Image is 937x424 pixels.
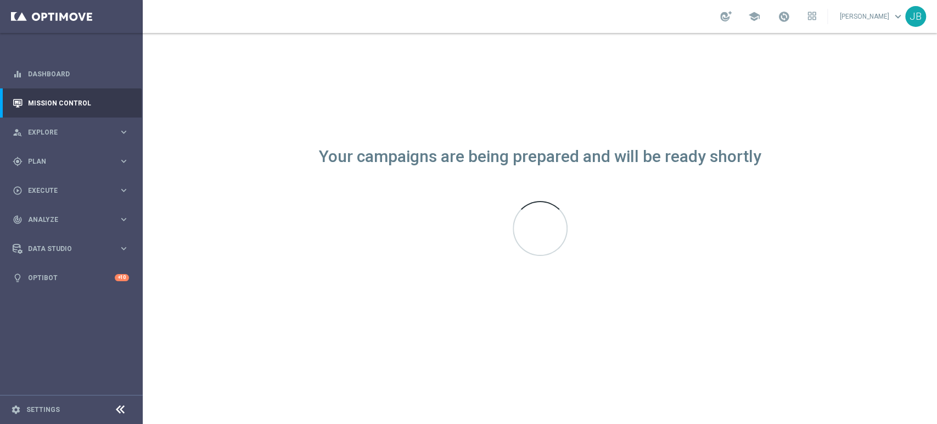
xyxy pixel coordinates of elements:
i: keyboard_arrow_right [119,243,129,254]
button: equalizer Dashboard [12,70,130,79]
span: Explore [28,129,119,136]
i: gps_fixed [13,157,23,166]
button: gps_fixed Plan keyboard_arrow_right [12,157,130,166]
span: Analyze [28,216,119,223]
button: Data Studio keyboard_arrow_right [12,244,130,253]
i: keyboard_arrow_right [119,185,129,196]
div: JB [905,6,926,27]
i: equalizer [13,69,23,79]
div: Execute [13,186,119,196]
div: Data Studio [13,244,119,254]
button: Mission Control [12,99,130,108]
i: keyboard_arrow_right [119,127,129,137]
div: Explore [13,127,119,137]
i: settings [11,405,21,415]
span: keyboard_arrow_down [892,10,904,23]
button: track_changes Analyze keyboard_arrow_right [12,215,130,224]
div: +10 [115,274,129,281]
div: Your campaigns are being prepared and will be ready shortly [319,152,761,161]
div: Plan [13,157,119,166]
span: Execute [28,187,119,194]
div: Mission Control [13,88,129,118]
div: Analyze [13,215,119,225]
button: play_circle_outline Execute keyboard_arrow_right [12,186,130,195]
a: [PERSON_NAME]keyboard_arrow_down [839,8,905,25]
a: Settings [26,406,60,413]
i: track_changes [13,215,23,225]
a: Dashboard [28,59,129,88]
span: school [748,10,760,23]
i: play_circle_outline [13,186,23,196]
i: keyboard_arrow_right [119,156,129,166]
i: lightbulb [13,273,23,283]
span: Data Studio [28,246,119,252]
div: Optibot [13,263,129,292]
button: person_search Explore keyboard_arrow_right [12,128,130,137]
button: lightbulb Optibot +10 [12,274,130,282]
span: Plan [28,158,119,165]
i: keyboard_arrow_right [119,214,129,225]
i: person_search [13,127,23,137]
a: Mission Control [28,88,129,118]
div: Dashboard [13,59,129,88]
a: Optibot [28,263,115,292]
